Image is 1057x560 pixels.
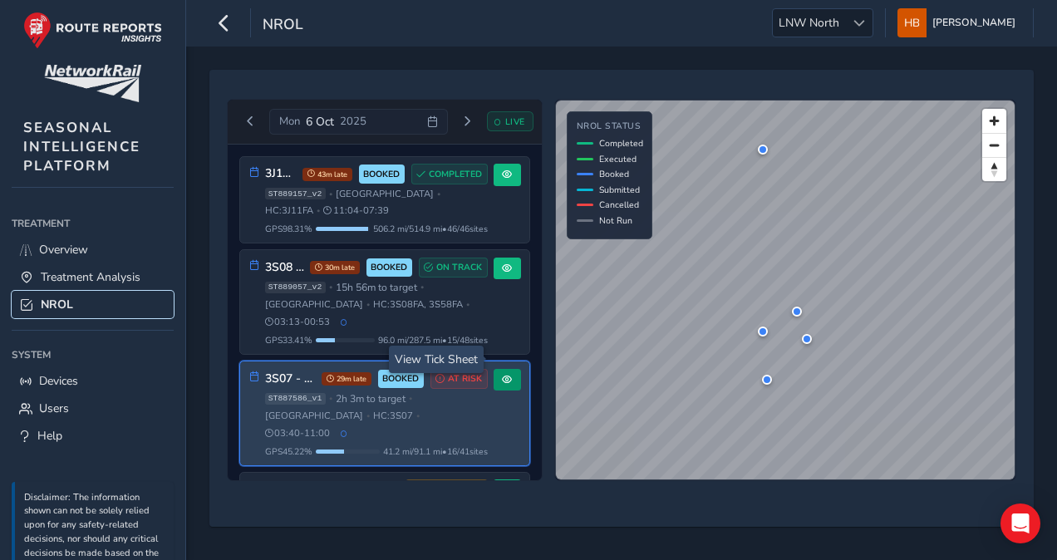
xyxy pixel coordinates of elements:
span: GPS 33.41 % [265,334,312,346]
span: GPS 98.31 % [265,223,312,235]
h3: 3S08 - GBRF [GEOGRAPHIC_DATA]/[GEOGRAPHIC_DATA] [265,261,304,275]
span: 03:13 - 00:53 [265,316,331,328]
span: • [466,300,470,309]
span: 43m late [302,168,352,181]
span: BOOKED [382,372,419,386]
span: BOOKED [371,261,407,274]
button: [PERSON_NAME] [897,8,1021,37]
span: 15h 56m to target [336,281,417,294]
div: Treatment [12,211,174,236]
span: SEASONAL INTELLIGENCE PLATFORM [23,118,140,175]
span: 41.2 mi / 91.1 mi • 16 / 41 sites [383,445,488,458]
span: [PERSON_NAME] [932,8,1015,37]
span: LIVE [505,115,525,128]
span: LNW North [773,9,845,37]
div: System [12,342,174,367]
span: • [329,282,332,292]
span: • [329,394,332,403]
span: AT RISK [448,372,482,386]
span: 29m late [322,372,371,386]
span: • [420,282,424,292]
span: Users [39,400,69,416]
span: ST889057_v2 [265,282,326,293]
span: Devices [39,373,78,389]
button: Previous day [237,111,264,132]
span: Treatment Analysis [41,269,140,285]
button: Zoom out [982,133,1006,157]
span: 11:04 - 07:39 [323,204,389,217]
span: • [366,300,370,309]
a: Treatment Analysis [12,263,174,291]
h3: 3S07 - GBRF Merseyrail - AM Northern [265,372,316,386]
span: Executed [599,153,637,165]
a: Devices [12,367,174,395]
span: 03:40 - 11:00 [265,427,331,440]
span: BOOKED [363,168,400,181]
span: NROL [41,297,73,312]
span: NROL [263,14,303,37]
span: 2025 [340,114,366,129]
a: Users [12,395,174,422]
span: • [366,411,370,420]
span: Booked [599,168,629,180]
span: Completed [599,137,643,150]
div: Open Intercom Messenger [1000,504,1040,543]
a: NROL [12,291,174,318]
canvas: Map [556,101,1015,480]
span: • [416,411,420,420]
span: • [329,189,332,199]
span: Not Run [599,214,632,227]
span: • [409,394,412,403]
span: Cancelled [599,199,639,211]
h3: 3J11 - COLAS Lancs & Cumbria [265,167,297,181]
span: GPS 45.22 % [265,445,312,458]
span: Mon [279,114,300,129]
span: [GEOGRAPHIC_DATA] [336,188,434,200]
h4: NROL Status [577,121,643,132]
button: Next day [454,111,481,132]
button: Reset bearing to north [982,157,1006,181]
a: Overview [12,236,174,263]
span: ON TRACK [436,261,482,274]
span: ST887586_v1 [265,393,326,405]
img: customer logo [44,65,141,102]
a: Help [12,422,174,449]
span: [GEOGRAPHIC_DATA] [265,298,363,311]
span: 96.0 mi / 287.5 mi • 15 / 48 sites [378,334,488,346]
span: [GEOGRAPHIC_DATA] [265,410,363,422]
img: rr logo [23,12,162,49]
span: 30m late [310,261,360,274]
span: • [317,206,320,215]
img: diamond-layout [897,8,927,37]
span: • [437,189,440,199]
span: Help [37,428,62,444]
span: Submitted [599,184,640,196]
span: COMPLETED [429,168,482,181]
span: 506.2 mi / 514.9 mi • 46 / 46 sites [373,223,488,235]
span: HC: 3S07 [373,410,413,422]
span: HC: 3S08FA, 3S58FA [373,298,463,311]
span: 6 Oct [306,114,334,130]
span: ST889157_v2 [265,188,326,199]
span: Overview [39,242,88,258]
span: 2h 3m to target [336,392,406,405]
button: Zoom in [982,109,1006,133]
span: HC: 3J11FA [265,204,313,217]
